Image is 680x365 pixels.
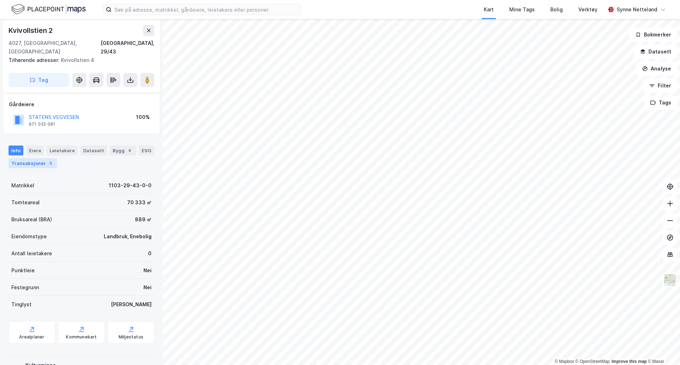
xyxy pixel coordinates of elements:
[612,359,647,364] a: Improve this map
[143,283,152,292] div: Nei
[617,5,657,14] div: Synne Netteland
[8,57,61,63] span: Tilhørende adresser:
[111,300,152,309] div: [PERSON_NAME]
[101,39,154,56] div: [GEOGRAPHIC_DATA], 29/43
[8,73,69,87] button: Tag
[11,215,52,224] div: Bruksareal (BRA)
[643,79,677,93] button: Filter
[644,96,677,110] button: Tags
[11,300,32,309] div: Tinglyst
[11,181,34,190] div: Matrikkel
[576,359,610,364] a: OpenStreetMap
[634,45,677,59] button: Datasett
[555,359,574,364] a: Mapbox
[26,146,44,155] div: Eiere
[136,113,150,121] div: 100%
[104,232,152,241] div: Landbruk, Enebolig
[8,146,23,155] div: Info
[109,181,152,190] div: 1103-29-43-0-0
[47,160,54,167] div: 5
[148,249,152,258] div: 0
[8,158,57,168] div: Transaksjoner
[11,283,39,292] div: Festegrunn
[578,5,597,14] div: Verktøy
[139,146,154,155] div: ESG
[11,198,40,207] div: Tomteareal
[11,249,52,258] div: Antall leietakere
[127,198,152,207] div: 70 333 ㎡
[11,266,35,275] div: Punktleie
[636,62,677,76] button: Analyse
[629,28,677,42] button: Bokmerker
[8,39,101,56] div: 4027, [GEOGRAPHIC_DATA], [GEOGRAPHIC_DATA]
[29,121,55,127] div: 971 032 081
[126,147,133,154] div: 4
[550,5,563,14] div: Bolig
[645,331,680,365] div: Kontrollprogram for chat
[11,3,86,16] img: logo.f888ab2527a4732fd821a326f86c7f29.svg
[11,232,47,241] div: Eiendomstype
[19,334,44,340] div: Arealplaner
[484,5,494,14] div: Kart
[8,56,149,64] div: Kvivollstien 4
[66,334,97,340] div: Kommunekart
[80,146,107,155] div: Datasett
[119,334,143,340] div: Miljøstatus
[645,331,680,365] iframe: Chat Widget
[110,146,136,155] div: Bygg
[143,266,152,275] div: Nei
[112,4,301,15] input: Søk på adresse, matrikkel, gårdeiere, leietakere eller personer
[9,100,154,109] div: Gårdeiere
[663,273,677,287] img: Z
[47,146,78,155] div: Leietakere
[135,215,152,224] div: 889 ㎡
[509,5,535,14] div: Mine Tags
[8,25,54,36] div: Kvivollstien 2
